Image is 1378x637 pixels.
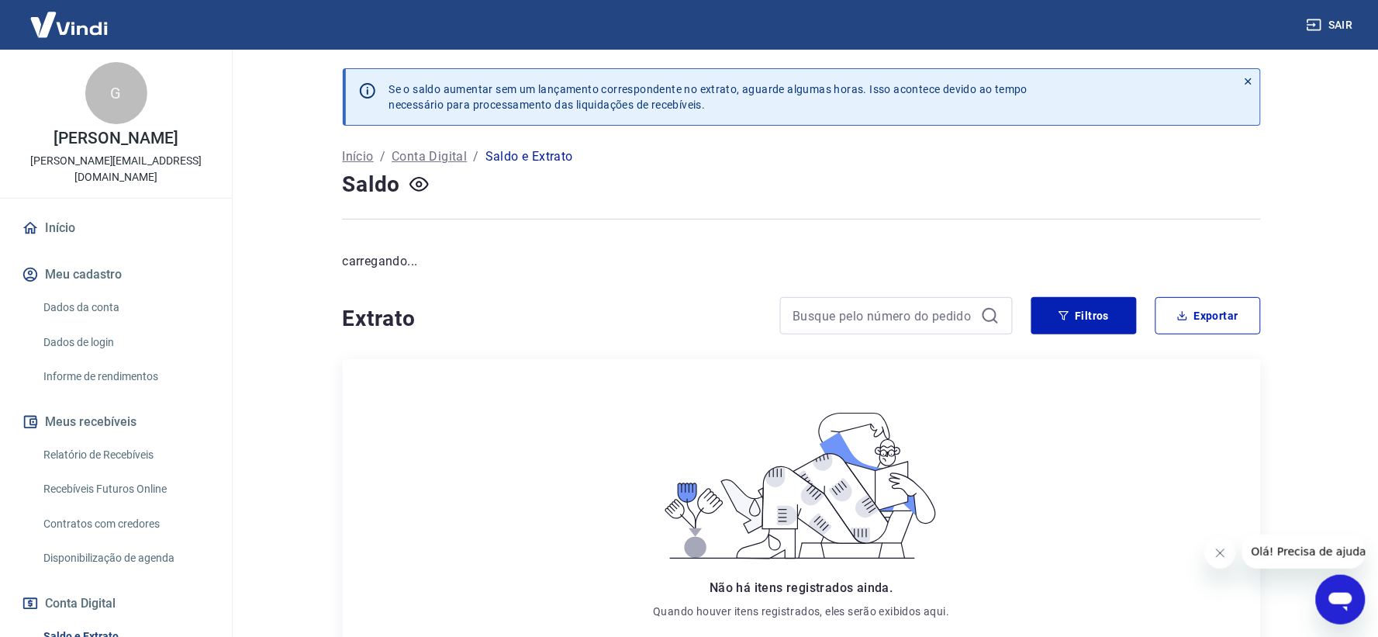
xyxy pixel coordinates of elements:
button: Filtros [1031,297,1137,334]
a: Contratos com credores [37,508,213,540]
h4: Extrato [343,303,762,334]
a: Relatório de Recebíveis [37,439,213,471]
button: Meu cadastro [19,258,213,292]
span: Não há itens registrados ainda. [710,580,893,595]
a: Início [19,211,213,245]
a: Disponibilização de agenda [37,542,213,574]
a: Conta Digital [392,147,467,166]
input: Busque pelo número do pedido [793,304,975,327]
iframe: Mensagem da empresa [1242,535,1366,569]
p: [PERSON_NAME][EMAIL_ADDRESS][DOMAIN_NAME] [12,153,219,185]
a: Recebíveis Futuros Online [37,473,213,505]
p: / [474,147,479,166]
a: Dados de login [37,327,213,358]
a: Início [343,147,374,166]
div: G [85,62,147,124]
button: Sair [1304,11,1359,40]
p: Se o saldo aumentar sem um lançamento correspondente no extrato, aguarde algumas horas. Isso acon... [389,81,1028,113]
button: Meus recebíveis [19,405,213,439]
iframe: Fechar mensagem [1205,538,1236,569]
img: Vindi [19,1,119,48]
p: Quando houver itens registrados, eles serão exibidos aqui. [653,604,949,619]
a: Dados da conta [37,292,213,324]
button: Exportar [1155,297,1261,334]
iframe: Botão para abrir a janela de mensagens [1316,575,1366,625]
p: Saldo e Extrato [485,147,573,166]
p: [PERSON_NAME] [54,130,178,147]
h4: Saldo [343,169,401,200]
p: / [380,147,385,166]
p: carregando... [343,252,1261,271]
span: Olá! Precisa de ajuda? [9,11,130,23]
a: Informe de rendimentos [37,361,213,393]
button: Conta Digital [19,587,213,621]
